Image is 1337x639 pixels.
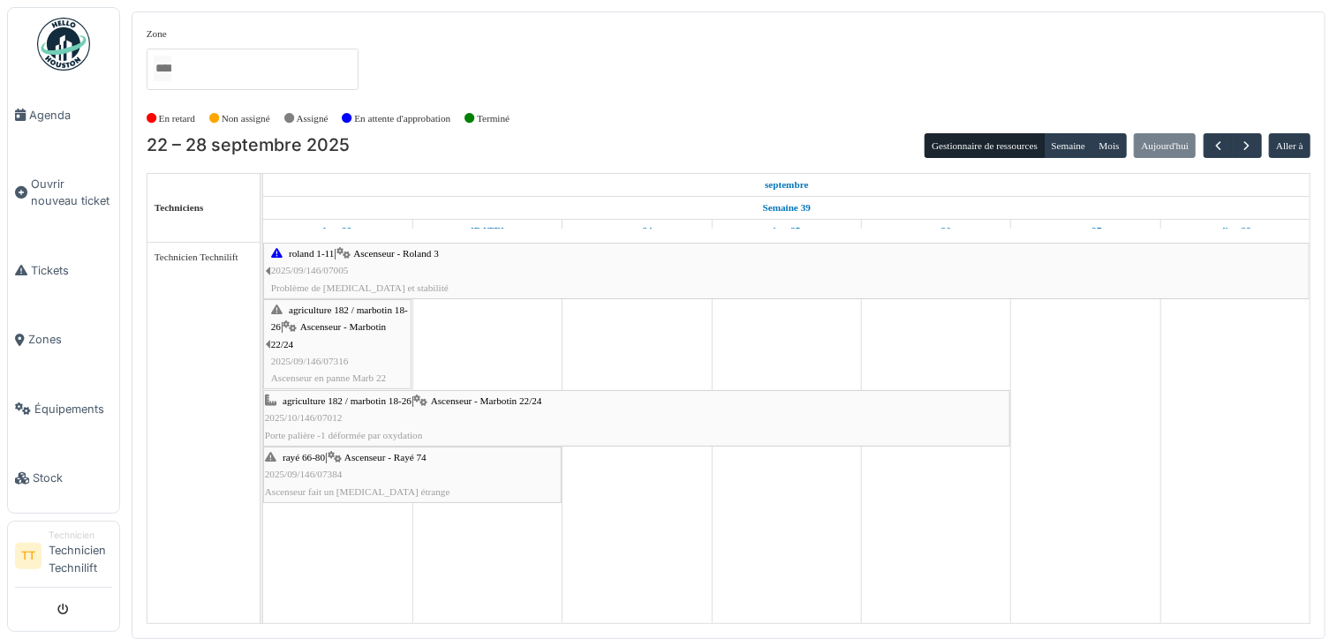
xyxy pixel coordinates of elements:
a: Équipements [8,374,119,443]
span: Techniciens [155,202,204,213]
img: Badge_color-CXgf-gQk.svg [37,18,90,71]
span: agriculture 182 / marbotin 18-26 [283,395,412,406]
button: Aujourd'hui [1134,133,1196,158]
a: Agenda [8,80,119,149]
span: Équipements [34,401,112,417]
span: Technicien Technilift [155,252,238,262]
a: Tickets [8,236,119,304]
span: Stock [33,470,112,486]
a: 27 septembre 2025 [1066,220,1107,242]
button: Précédent [1204,133,1233,159]
label: Assigné [297,111,329,126]
label: Zone [147,26,167,41]
div: Technicien [49,529,112,542]
a: 24 septembre 2025 [617,220,657,242]
span: agriculture 182 / marbotin 18-26 [271,304,408,332]
button: Semaine [1044,133,1092,158]
a: 22 septembre 2025 [319,220,356,242]
button: Suivant [1232,133,1261,159]
div: | [271,245,1308,297]
a: 22 septembre 2025 [760,174,813,196]
label: Terminé [477,111,510,126]
span: Ascenseur en panne Marb 22 [271,372,386,383]
span: 2025/09/146/07005 [271,265,349,275]
span: Agenda [29,107,112,124]
label: En retard [159,111,195,126]
a: 28 septembre 2025 [1216,220,1256,242]
button: Gestionnaire de ressources [925,133,1045,158]
a: 25 septembre 2025 [768,220,805,242]
span: Ascenseur fait un [MEDICAL_DATA] étrange [265,486,450,497]
button: Aller à [1269,133,1311,158]
span: Ascenseur - Marbotin 22/24 [271,321,387,349]
h2: 22 – 28 septembre 2025 [147,135,350,156]
button: Mois [1092,133,1127,158]
span: 2025/09/146/07316 [271,356,349,366]
span: rayé 66-80 [283,452,325,462]
span: Ouvrir nouveau ticket [31,176,112,209]
span: 2025/09/146/07384 [265,469,343,479]
a: Zones [8,305,119,374]
span: Ascenseur - Roland 3 [353,248,439,259]
span: Problème de [MEDICAL_DATA] et stabilité [271,282,449,293]
span: Porte palière -1 déformée par oxydation [265,430,423,440]
span: Ascenseur - Marbotin 22/24 [431,395,542,406]
label: En attente d'approbation [354,111,450,126]
li: TT [15,543,42,569]
a: Semaine 39 [759,197,815,219]
li: Technicien Technilift [49,529,112,583]
a: TT TechnicienTechnicien Technilift [15,529,112,588]
span: Zones [28,331,112,348]
div: | [265,393,1008,444]
span: roland 1-11 [289,248,334,259]
div: | [265,449,560,500]
span: Tickets [31,262,112,279]
div: | [271,302,410,387]
span: 2025/10/146/07012 [265,412,343,423]
a: 26 septembre 2025 [917,220,956,242]
a: Stock [8,444,119,513]
input: Tous [154,56,171,81]
a: 23 septembre 2025 [466,220,509,242]
a: Ouvrir nouveau ticket [8,149,119,236]
label: Non assigné [222,111,270,126]
span: Ascenseur - Rayé 74 [344,452,427,462]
